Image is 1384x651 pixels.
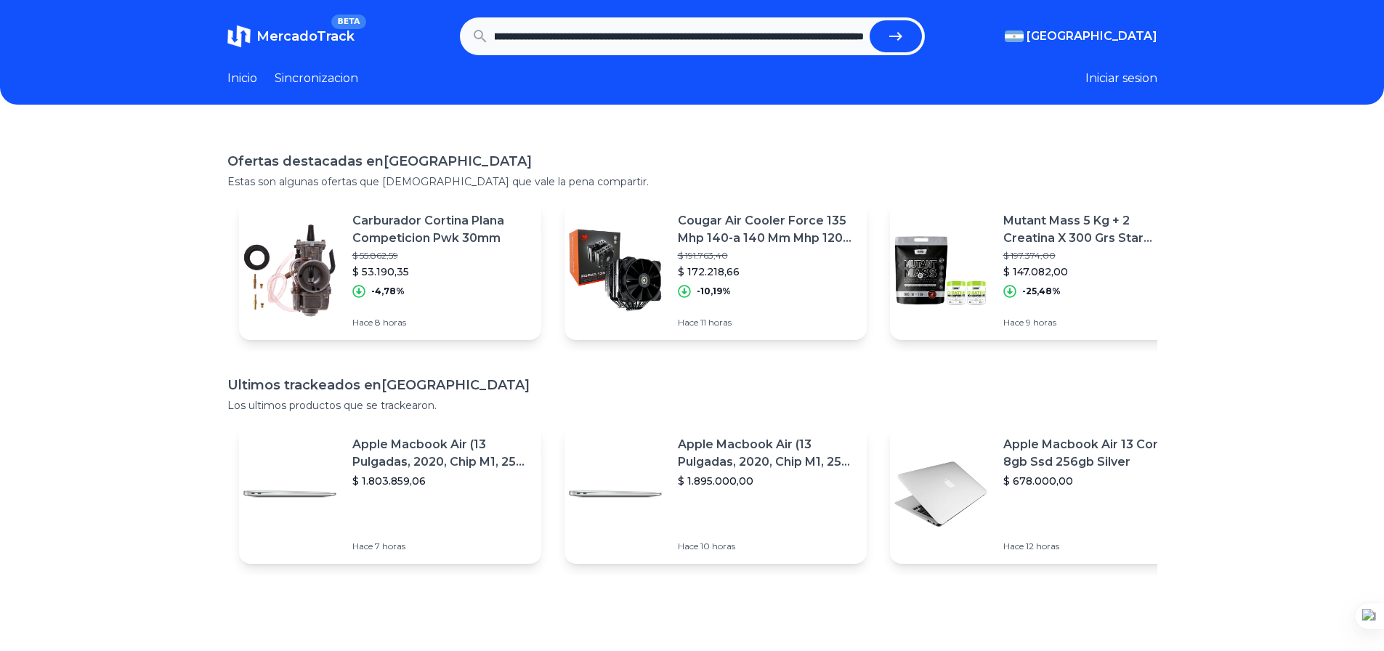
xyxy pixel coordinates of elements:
img: Featured image [890,443,992,545]
p: Apple Macbook Air (13 Pulgadas, 2020, Chip M1, 256 Gb De Ssd, 8 Gb De Ram) - Plata [352,436,530,471]
p: Mutant Mass 5 Kg + 2 Creatina X 300 Grs Star Nutrition [1003,212,1181,247]
p: Carburador Cortina Plana Competicion Pwk 30mm [352,212,530,247]
img: Featured image [890,219,992,321]
a: Featured imageCarburador Cortina Plana Competicion Pwk 30mm$ 55.862,59$ 53.190,35-4,78%Hace 8 horas [239,201,541,340]
p: $ 678.000,00 [1003,474,1181,488]
p: $ 191.763,40 [678,250,855,262]
img: Featured image [564,219,666,321]
h1: Ultimos trackeados en [GEOGRAPHIC_DATA] [227,375,1157,395]
a: Inicio [227,70,257,87]
span: MercadoTrack [256,28,355,44]
p: $ 172.218,66 [678,264,855,279]
a: Featured imageApple Macbook Air (13 Pulgadas, 2020, Chip M1, 256 Gb De Ssd, 8 Gb De Ram) - Plata$... [564,424,867,564]
a: Featured imageCougar Air Cooler Force 135 Mhp 140-a 140 Mm Mhp 120 120$ 191.763,40$ 172.218,66-10... [564,201,867,340]
p: Cougar Air Cooler Force 135 Mhp 140-a 140 Mm Mhp 120 120 [678,212,855,247]
p: Hace 10 horas [678,541,855,552]
img: MercadoTrack [227,25,251,48]
span: [GEOGRAPHIC_DATA] [1027,28,1157,45]
p: Hace 11 horas [678,317,855,328]
p: -10,19% [697,286,731,297]
p: $ 55.862,59 [352,250,530,262]
a: Sincronizacion [275,70,358,87]
p: Hace 12 horas [1003,541,1181,552]
span: BETA [331,15,365,29]
img: Featured image [239,219,341,321]
p: $ 147.082,00 [1003,264,1181,279]
img: Featured image [239,443,341,545]
p: $ 53.190,35 [352,264,530,279]
a: MercadoTrackBETA [227,25,355,48]
p: Hace 7 horas [352,541,530,552]
p: Apple Macbook Air 13 Core I5 8gb Ssd 256gb Silver [1003,436,1181,471]
p: $ 1.895.000,00 [678,474,855,488]
p: Hace 9 horas [1003,317,1181,328]
h1: Ofertas destacadas en [GEOGRAPHIC_DATA] [227,151,1157,171]
a: Featured imageApple Macbook Air (13 Pulgadas, 2020, Chip M1, 256 Gb De Ssd, 8 Gb De Ram) - Plata$... [239,424,541,564]
a: Featured imageApple Macbook Air 13 Core I5 8gb Ssd 256gb Silver$ 678.000,00Hace 12 horas [890,424,1192,564]
img: Argentina [1005,31,1024,42]
p: $ 197.374,00 [1003,250,1181,262]
p: $ 1.803.859,06 [352,474,530,488]
button: Iniciar sesion [1085,70,1157,87]
button: [GEOGRAPHIC_DATA] [1005,28,1157,45]
p: -4,78% [371,286,405,297]
a: Featured imageMutant Mass 5 Kg + 2 Creatina X 300 Grs Star Nutrition$ 197.374,00$ 147.082,00-25,4... [890,201,1192,340]
p: Estas son algunas ofertas que [DEMOGRAPHIC_DATA] que vale la pena compartir. [227,174,1157,189]
p: Hace 8 horas [352,317,530,328]
p: -25,48% [1022,286,1061,297]
img: Featured image [564,443,666,545]
p: Apple Macbook Air (13 Pulgadas, 2020, Chip M1, 256 Gb De Ssd, 8 Gb De Ram) - Plata [678,436,855,471]
p: Los ultimos productos que se trackearon. [227,398,1157,413]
